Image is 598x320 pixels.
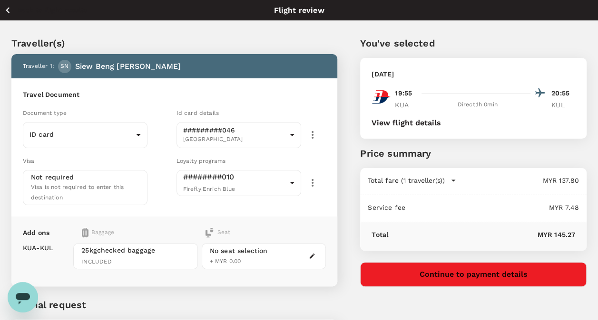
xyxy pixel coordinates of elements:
p: MYR 145.27 [388,230,575,239]
p: [DATE] [372,69,394,79]
button: Total fare (1 traveller(s)) [368,176,456,185]
img: baggage-icon [205,228,214,237]
span: Loyalty programs [176,158,225,164]
div: #########046[GEOGRAPHIC_DATA] [176,119,301,151]
div: Baggage [82,228,173,237]
button: View flight details [372,119,441,127]
p: MYR 7.48 [405,203,579,212]
p: Special request [11,298,337,312]
p: Back to flight results [18,5,87,15]
p: Siew Beng [PERSON_NAME] [75,61,181,72]
p: KUA [395,100,419,110]
span: Document type [23,110,67,116]
p: KUL [551,100,575,110]
p: ID card [29,130,132,139]
div: No seat selection [210,246,268,256]
p: #########046 [183,125,284,135]
span: Firefly | Enrich Blue [183,186,235,192]
p: You've selected [360,36,587,50]
button: Continue to payment details [360,262,587,287]
div: ID card [23,123,147,147]
p: Traveller 1 : [23,62,54,71]
span: Visa [23,158,35,164]
p: 20:55 [551,88,575,98]
p: Total [372,230,388,239]
p: Add ons [23,228,49,237]
img: baggage-icon [82,228,88,237]
p: 19:55 [395,88,412,98]
iframe: Button to launch messaging window [8,282,38,312]
p: Not required [31,172,74,182]
button: Back to flight results [4,4,87,16]
span: SN [60,62,69,71]
div: ########010Firefly|Enrich Blue [176,165,301,201]
p: ########010 [183,171,286,183]
div: Direct , 1h 0min [424,100,530,110]
span: Visa is not required to enter this destination [31,184,124,201]
p: Total fare (1 traveller(s)) [368,176,445,185]
span: INCLUDED [81,257,190,267]
p: Flight review [274,5,324,16]
p: KUA - KUL [23,243,53,253]
span: [GEOGRAPHIC_DATA] [183,135,286,144]
span: 25kg checked baggage [81,245,190,255]
div: Seat [205,228,230,237]
h6: Travel Document [23,90,326,100]
p: Price summary [360,146,587,160]
p: Service fee [368,203,405,212]
span: Id card details [176,110,219,116]
span: + MYR 0.00 [210,258,241,264]
p: MYR 137.80 [456,176,579,185]
img: MH [372,87,391,106]
p: Traveller(s) [11,36,337,50]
